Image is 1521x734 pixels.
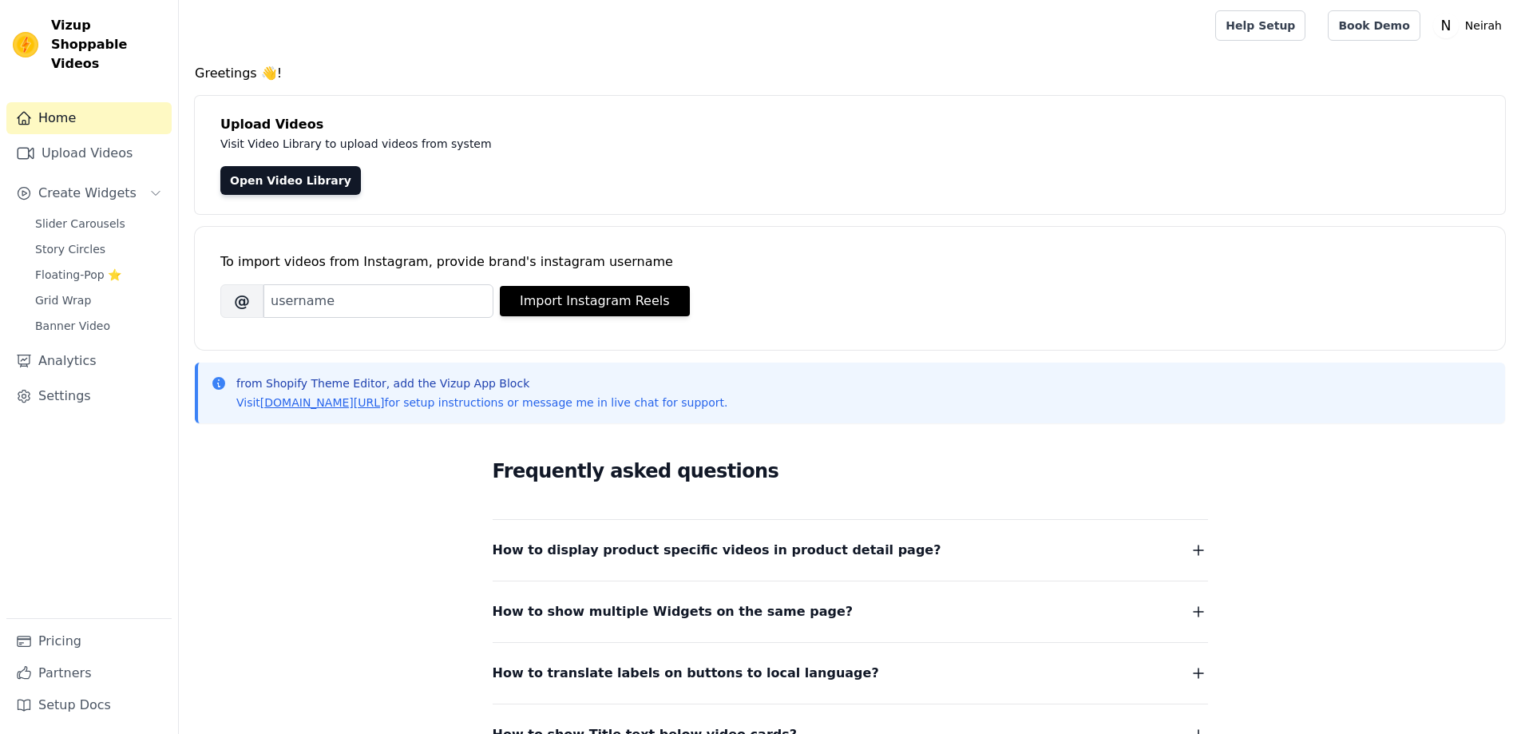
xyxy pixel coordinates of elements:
[35,292,91,308] span: Grid Wrap
[26,289,172,311] a: Grid Wrap
[500,286,690,316] button: Import Instagram Reels
[6,177,172,209] button: Create Widgets
[6,137,172,169] a: Upload Videos
[6,345,172,377] a: Analytics
[220,134,936,153] p: Visit Video Library to upload videos from system
[493,455,1208,487] h2: Frequently asked questions
[1440,18,1451,34] text: N
[493,601,854,623] span: How to show multiple Widgets on the same page?
[220,166,361,195] a: Open Video Library
[493,662,879,684] span: How to translate labels on buttons to local language?
[6,625,172,657] a: Pricing
[263,284,493,318] input: username
[6,102,172,134] a: Home
[1328,10,1420,41] a: Book Demo
[6,380,172,412] a: Settings
[220,284,263,318] span: @
[13,32,38,58] img: Vizup
[35,267,121,283] span: Floating-Pop ⭐
[236,395,727,411] p: Visit for setup instructions or message me in live chat for support.
[493,539,941,561] span: How to display product specific videos in product detail page?
[236,375,727,391] p: from Shopify Theme Editor, add the Vizup App Block
[1215,10,1305,41] a: Help Setup
[26,238,172,260] a: Story Circles
[35,241,105,257] span: Story Circles
[493,539,1208,561] button: How to display product specific videos in product detail page?
[220,115,1479,134] h4: Upload Videos
[35,318,110,334] span: Banner Video
[195,64,1505,83] h4: Greetings 👋!
[26,212,172,235] a: Slider Carousels
[6,689,172,721] a: Setup Docs
[51,16,165,73] span: Vizup Shoppable Videos
[26,264,172,286] a: Floating-Pop ⭐
[38,184,137,203] span: Create Widgets
[220,252,1479,272] div: To import videos from Instagram, provide brand's instagram username
[493,662,1208,684] button: How to translate labels on buttons to local language?
[35,216,125,232] span: Slider Carousels
[1459,11,1508,40] p: Neirah
[26,315,172,337] a: Banner Video
[6,657,172,689] a: Partners
[493,601,1208,623] button: How to show multiple Widgets on the same page?
[260,396,385,409] a: [DOMAIN_NAME][URL]
[1433,11,1508,40] button: N Neirah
